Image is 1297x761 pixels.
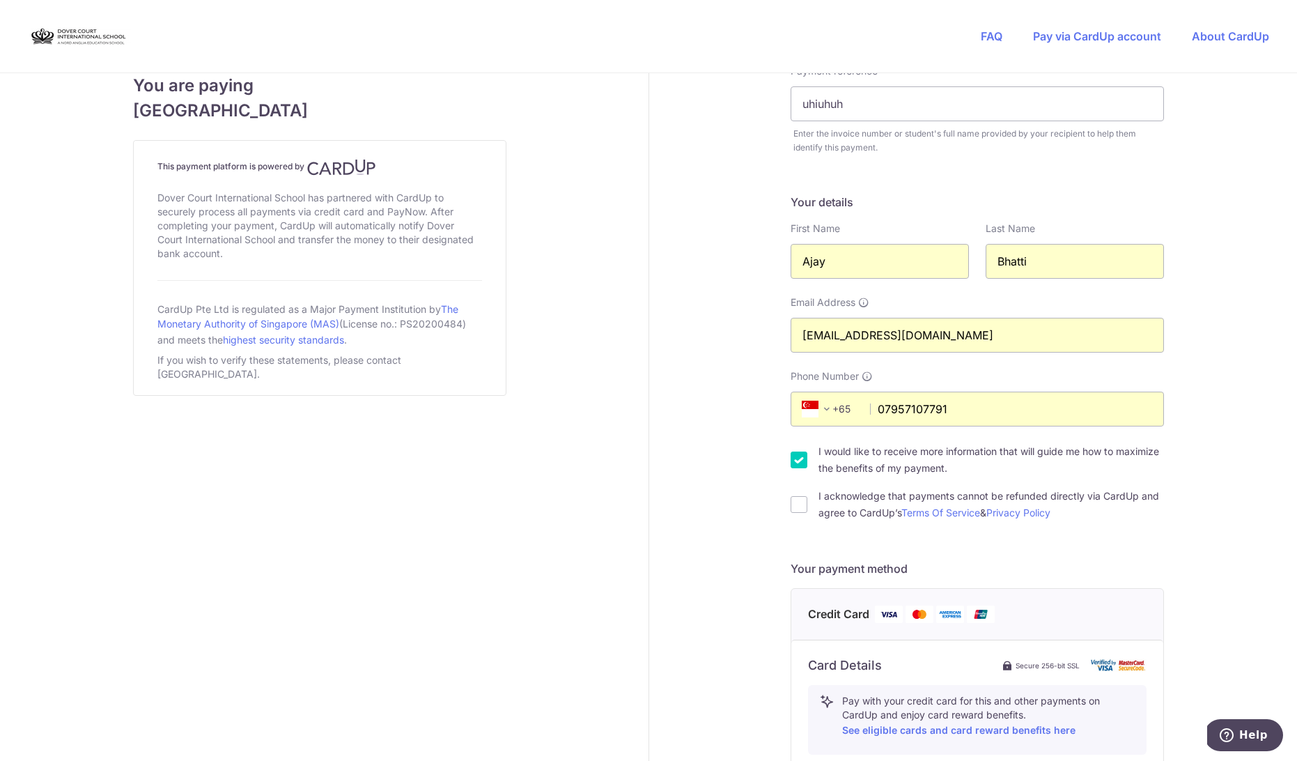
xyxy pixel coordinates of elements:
label: First Name [791,222,840,236]
img: American Express [936,606,964,623]
a: See eligible cards and card reward benefits here [842,724,1075,736]
span: Credit Card [808,606,869,623]
iframe: Opens a widget where you can find more information [1207,719,1283,754]
label: I would like to receive more information that will guide me how to maximize the benefits of my pa... [818,443,1164,477]
a: FAQ [981,29,1002,43]
span: +65 [798,401,860,417]
a: Privacy Policy [986,507,1050,518]
a: Terms Of Service [901,507,980,518]
span: Phone Number [791,369,859,383]
h5: Your details [791,194,1164,210]
span: Secure 256-bit SSL [1016,660,1080,671]
div: Enter the invoice number or student's full name provided by your recipient to help them identify ... [793,127,1164,155]
span: +65 [802,401,835,417]
img: card secure [1091,659,1147,671]
div: Dover Court International School has partnered with CardUp to securely process all payments via c... [157,188,482,263]
img: Visa [875,606,903,623]
a: Pay via CardUp account [1033,29,1161,43]
img: CardUp [307,159,375,176]
h4: This payment platform is powered by [157,159,482,176]
div: CardUp Pte Ltd is regulated as a Major Payment Institution by (License no.: PS20200484) and meets... [157,298,482,351]
input: Email address [791,318,1164,353]
input: Last name [986,244,1164,279]
a: About CardUp [1192,29,1269,43]
span: [GEOGRAPHIC_DATA] [133,98,506,123]
input: First name [791,244,969,279]
img: Mastercard [906,606,933,623]
span: Email Address [791,295,855,309]
p: Pay with your credit card for this and other payments on CardUp and enjoy card reward benefits. [842,694,1135,739]
label: Last Name [986,222,1035,236]
h5: Your payment method [791,560,1164,577]
img: Union Pay [967,606,995,623]
span: You are paying [133,73,506,98]
div: If you wish to verify these statements, please contact [GEOGRAPHIC_DATA]. [157,351,482,384]
h6: Card Details [808,657,882,674]
a: highest security standards [223,334,344,346]
label: I acknowledge that payments cannot be refunded directly via CardUp and agree to CardUp’s & [818,488,1164,521]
